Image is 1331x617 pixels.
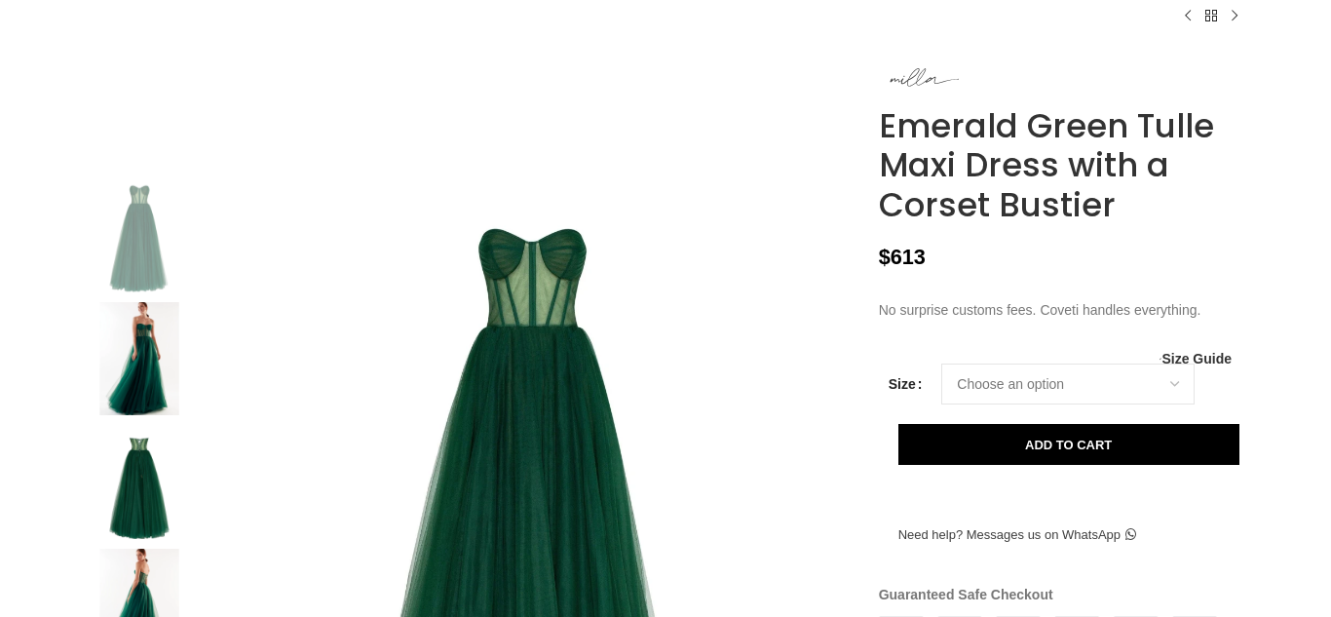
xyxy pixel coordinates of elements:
button: Add to cart [898,424,1239,465]
img: Milla gowns [80,425,199,539]
img: Milla [879,57,967,96]
img: Milla dress [80,178,199,292]
a: Need help? Messages us on WhatsApp [879,514,1156,555]
p: No surprise customs fees. Coveti handles everything. [879,299,1246,321]
label: Size [889,373,923,395]
strong: Guaranteed Safe Checkout [879,587,1053,602]
img: Milla dresses [80,302,199,416]
h1: Emerald Green Tulle Maxi Dress with a Corset Bustier [879,106,1246,225]
a: Next product [1223,4,1246,27]
bdi: 613 [879,245,926,269]
span: $ [879,245,891,269]
a: Previous product [1176,4,1199,27]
